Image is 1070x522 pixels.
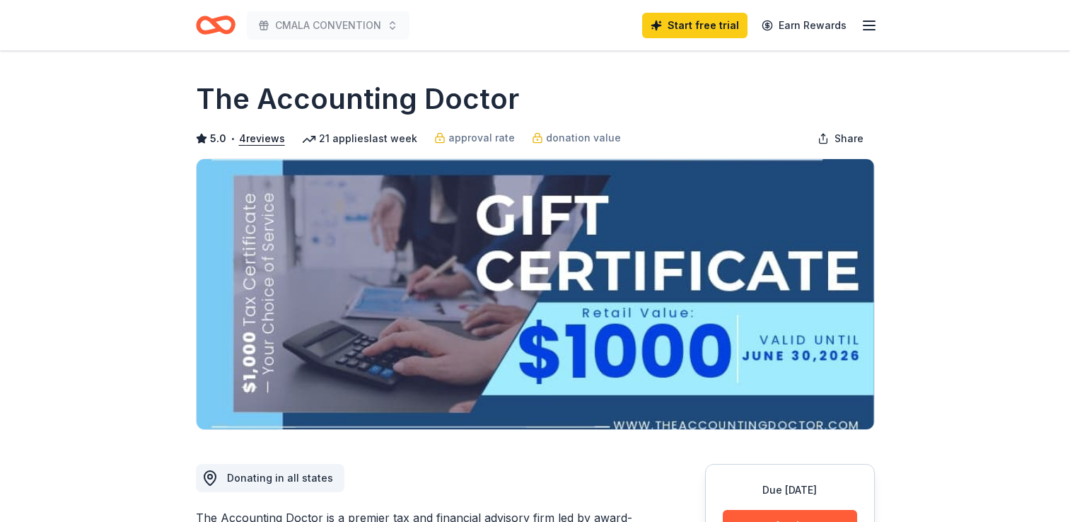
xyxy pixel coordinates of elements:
[247,11,409,40] button: CMALA CONVENTION
[723,482,857,499] div: Due [DATE]
[197,159,874,429] img: Image for The Accounting Doctor
[210,130,226,147] span: 5.0
[227,472,333,484] span: Donating in all states
[196,8,235,42] a: Home
[806,124,875,153] button: Share
[532,129,621,146] a: donation value
[753,13,855,38] a: Earn Rewards
[434,129,515,146] a: approval rate
[546,129,621,146] span: donation value
[239,130,285,147] button: 4reviews
[302,130,417,147] div: 21 applies last week
[275,17,381,34] span: CMALA CONVENTION
[835,130,863,147] span: Share
[448,129,515,146] span: approval rate
[230,133,235,144] span: •
[642,13,748,38] a: Start free trial
[196,79,519,119] h1: The Accounting Doctor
